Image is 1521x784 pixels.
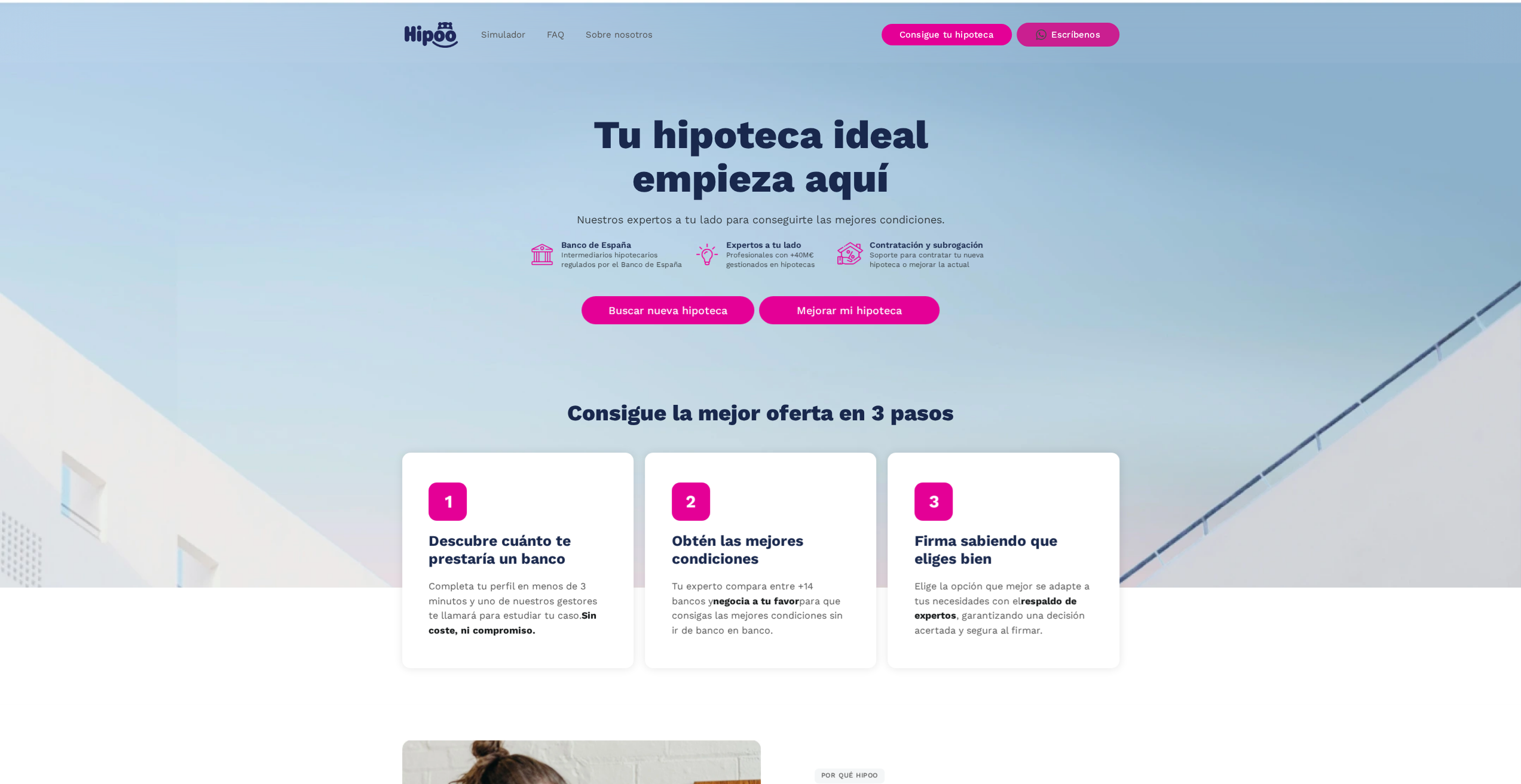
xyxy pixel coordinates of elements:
a: FAQ [536,23,575,47]
a: Sobre nosotros [575,23,663,47]
p: Intermediarios hipotecarios regulados por el Banco de España [561,250,684,269]
a: Mejorar mi hipoteca [759,296,939,324]
p: Profesionales con +40M€ gestionados en hipotecas [726,250,828,269]
a: home [402,17,461,53]
strong: Sin coste, ni compromiso. [429,610,596,636]
h1: Expertos a tu lado [726,239,828,250]
div: POR QUÉ HIPOO [815,768,885,784]
h1: Tu hipoteca ideal empieza aquí [534,113,987,200]
a: Consigue tu hipoteca [882,24,1012,45]
p: Soporte para contratar tu nueva hipoteca o mejorar la actual [870,250,993,269]
div: Escríbenos [1051,29,1100,40]
p: Completa tu perfil en menos de 3 minutos y uno de nuestros gestores te llamará para estudiar tu c... [429,579,607,638]
p: Tu experto compara entre +14 bancos y para que consigas las mejores condiciones sin ir de banco e... [672,579,850,638]
strong: negocia a tu favor [713,595,799,607]
h1: Consigue la mejor oferta en 3 pasos [567,401,954,425]
h4: Obtén las mejores condiciones [672,532,850,568]
a: Escríbenos [1017,23,1119,47]
p: Elige la opción que mejor se adapte a tus necesidades con el , garantizando una decisión acertada... [914,579,1092,638]
p: Nuestros expertos a tu lado para conseguirte las mejores condiciones. [577,215,945,225]
a: Simulador [470,23,536,47]
h1: Contratación y subrogación [870,239,993,250]
h4: Descubre cuánto te prestaría un banco [429,532,607,568]
h1: Banco de España [561,239,684,250]
h4: Firma sabiendo que eliges bien [914,532,1092,568]
a: Buscar nueva hipoteca [582,296,754,324]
